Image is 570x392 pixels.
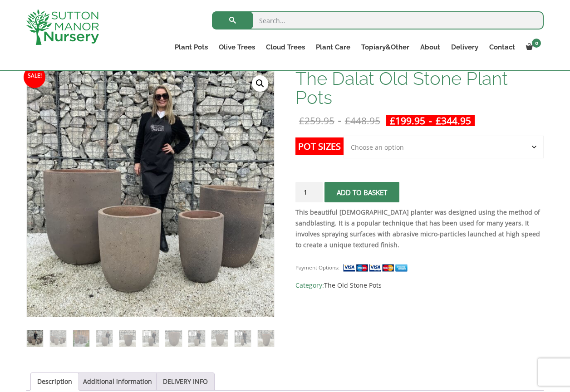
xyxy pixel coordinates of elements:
[521,41,544,54] a: 0
[295,69,544,107] h1: The Dalat Old Stone Plant Pots
[24,66,45,88] span: Sale!
[213,41,260,54] a: Olive Trees
[235,330,251,347] img: The Dalat Old Stone Plant Pots - Image 10
[295,137,344,155] label: Pot Sizes
[295,264,339,271] small: Payment Options:
[299,114,334,127] bdi: 259.95
[310,41,356,54] a: Plant Care
[211,330,228,347] img: The Dalat Old Stone Plant Pots - Image 9
[356,41,415,54] a: Topiary&Other
[73,330,89,347] img: The Dalat Old Stone Plant Pots - Image 3
[96,330,113,347] img: The Dalat Old Stone Plant Pots - Image 4
[484,41,521,54] a: Contact
[436,114,471,127] bdi: 344.95
[50,330,66,347] img: The Dalat Old Stone Plant Pots - Image 2
[295,182,323,202] input: Product quantity
[345,114,350,127] span: £
[295,115,384,126] del: -
[165,330,182,347] img: The Dalat Old Stone Plant Pots - Image 7
[83,373,152,390] a: Additional information
[295,280,544,291] span: Category:
[163,373,208,390] a: DELIVERY INFO
[258,330,274,347] img: The Dalat Old Stone Plant Pots - Image 11
[532,39,541,48] span: 0
[345,114,380,127] bdi: 448.95
[299,114,305,127] span: £
[169,41,213,54] a: Plant Pots
[188,330,205,347] img: The Dalat Old Stone Plant Pots - Image 8
[390,114,395,127] span: £
[436,114,441,127] span: £
[324,281,382,289] a: The Old Stone Pots
[324,182,399,202] button: Add to basket
[142,330,159,347] img: The Dalat Old Stone Plant Pots - Image 6
[343,263,411,273] img: payment supported
[27,330,43,347] img: The Dalat Old Stone Plant Pots
[446,41,484,54] a: Delivery
[26,9,99,45] img: logo
[386,115,475,126] ins: -
[415,41,446,54] a: About
[295,208,540,249] strong: This beautiful [DEMOGRAPHIC_DATA] planter was designed using the method of sandblasting. It is a ...
[37,373,72,390] a: Description
[260,41,310,54] a: Cloud Trees
[252,75,268,92] a: View full-screen image gallery
[390,114,425,127] bdi: 199.95
[212,11,544,29] input: Search...
[119,330,136,347] img: The Dalat Old Stone Plant Pots - Image 5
